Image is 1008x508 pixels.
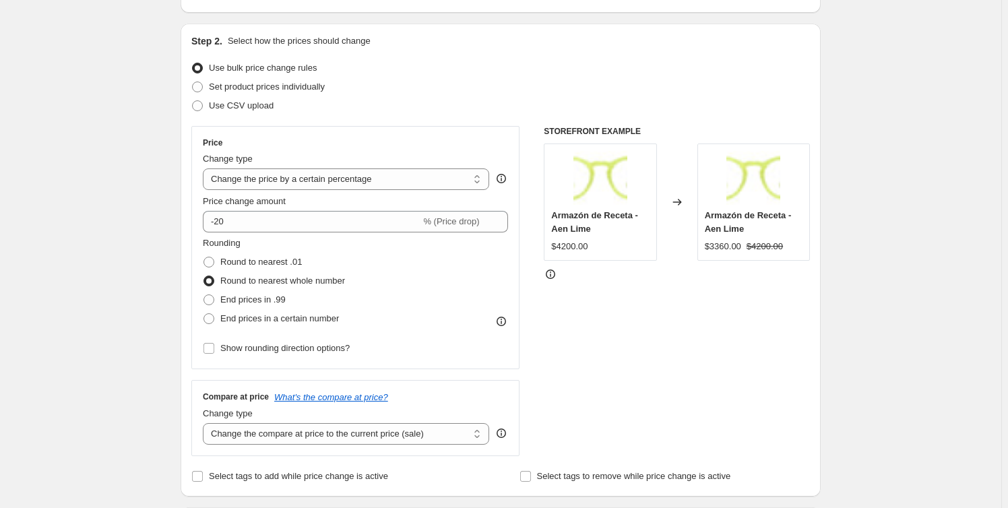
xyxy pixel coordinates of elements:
img: D_863614-MLU72016420866_102023-O_80x.jpg [726,151,780,205]
span: Use CSV upload [209,100,274,110]
span: Show rounding direction options? [220,343,350,353]
span: Rounding [203,238,241,248]
span: Use bulk price change rules [209,63,317,73]
span: End prices in a certain number [220,313,339,323]
span: End prices in .99 [220,294,286,305]
div: $3360.00 [705,240,741,253]
span: Armazón de Receta - Aen Lime [705,210,792,234]
div: help [495,172,508,185]
div: $4200.00 [551,240,588,253]
span: Change type [203,408,253,418]
h6: STOREFRONT EXAMPLE [544,126,810,137]
span: % (Price drop) [423,216,479,226]
button: What's the compare at price? [274,392,388,402]
span: Price change amount [203,196,286,206]
h3: Price [203,137,222,148]
h3: Compare at price [203,391,269,402]
p: Select how the prices should change [228,34,371,48]
span: Armazón de Receta - Aen Lime [551,210,638,234]
input: -15 [203,211,420,232]
span: Select tags to remove while price change is active [537,471,731,481]
span: Round to nearest .01 [220,257,302,267]
h2: Step 2. [191,34,222,48]
strike: $4200.00 [747,240,783,253]
span: Round to nearest whole number [220,276,345,286]
img: D_863614-MLU72016420866_102023-O_80x.jpg [573,151,627,205]
span: Set product prices individually [209,82,325,92]
div: help [495,426,508,440]
span: Select tags to add while price change is active [209,471,388,481]
span: Change type [203,154,253,164]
